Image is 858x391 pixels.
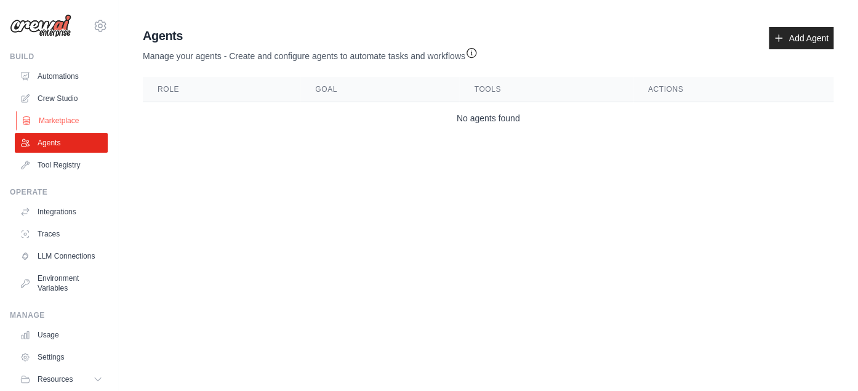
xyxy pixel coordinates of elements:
th: Goal [300,77,459,102]
button: Resources [15,369,108,389]
span: Resources [38,374,73,384]
th: Tools [459,77,633,102]
a: Environment Variables [15,268,108,298]
a: Automations [15,67,108,86]
a: Settings [15,347,108,367]
a: Integrations [15,202,108,222]
a: Agents [15,133,108,153]
a: Tool Registry [15,155,108,175]
h2: Agents [143,27,478,44]
a: LLM Connections [15,246,108,266]
a: Marketplace [16,111,109,131]
a: Usage [15,325,108,345]
th: Role [143,77,300,102]
div: Manage [10,310,108,320]
p: Manage your agents - Create and configure agents to automate tasks and workflows [143,44,478,62]
a: Add Agent [769,27,833,49]
td: No agents found [143,102,833,135]
img: Logo [10,14,71,38]
div: Operate [10,187,108,197]
a: Traces [15,224,108,244]
div: Build [10,52,108,62]
th: Actions [633,77,834,102]
a: Crew Studio [15,89,108,108]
